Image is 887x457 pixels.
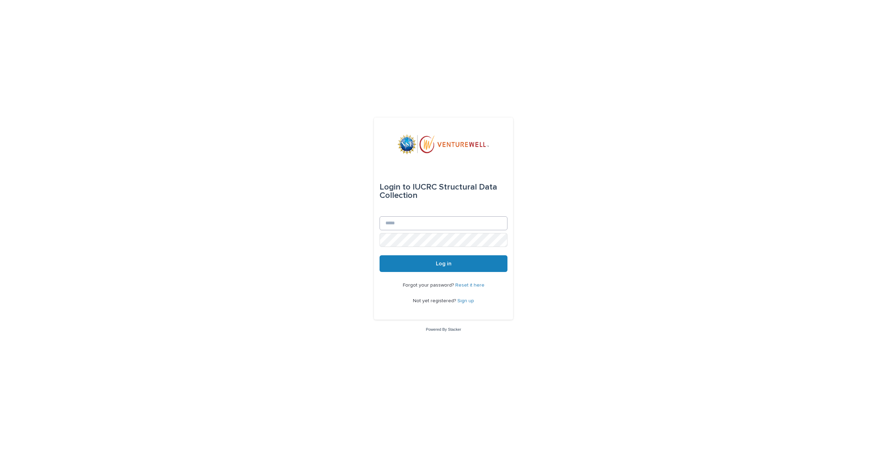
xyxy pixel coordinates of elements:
span: Not yet registered? [413,298,457,303]
a: Reset it here [455,283,485,288]
span: Log in [436,261,451,266]
div: IUCRC Structural Data Collection [380,177,507,205]
span: Forgot your password? [403,283,455,288]
span: Login to [380,183,410,191]
a: Powered By Stacker [426,327,461,331]
a: Sign up [457,298,474,303]
img: mWhVGmOKROS2pZaMU8FQ [398,134,489,155]
button: Log in [380,255,507,272]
